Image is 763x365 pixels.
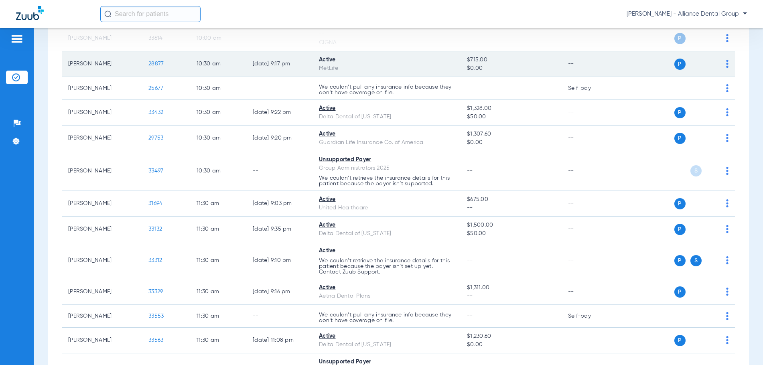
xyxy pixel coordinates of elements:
[562,328,616,353] td: --
[562,51,616,77] td: --
[100,6,201,22] input: Search for patients
[674,133,686,144] span: P
[627,10,747,18] span: [PERSON_NAME] - Alliance Dental Group
[190,279,246,305] td: 11:30 AM
[562,217,616,242] td: --
[319,221,454,229] div: Active
[190,51,246,77] td: 10:30 AM
[319,30,454,39] div: --
[190,217,246,242] td: 11:30 AM
[467,284,555,292] span: $1,311.00
[16,6,44,20] img: Zuub Logo
[319,247,454,255] div: Active
[319,312,454,323] p: We couldn’t pull any insurance info because they don’t have coverage on file.
[467,35,473,41] span: --
[148,61,164,67] span: 28877
[319,164,454,172] div: Group Administrators 2025
[319,138,454,147] div: Guardian Life Insurance Co. of America
[148,226,162,232] span: 33132
[190,26,246,51] td: 10:00 AM
[190,242,246,279] td: 11:30 AM
[467,341,555,349] span: $0.00
[319,284,454,292] div: Active
[319,341,454,349] div: Delta Dental of [US_STATE]
[319,195,454,204] div: Active
[562,242,616,279] td: --
[674,59,686,70] span: P
[319,258,454,275] p: We couldn’t retrieve the insurance details for this patient because the payer isn’t set up yet. C...
[726,60,729,68] img: group-dot-blue.svg
[674,198,686,209] span: P
[62,51,142,77] td: [PERSON_NAME]
[319,229,454,238] div: Delta Dental of [US_STATE]
[319,156,454,164] div: Unsupported Payer
[319,175,454,187] p: We couldn’t retrieve the insurance details for this patient because the payer isn’t supported.
[319,292,454,300] div: Aetna Dental Plans
[190,151,246,191] td: 10:30 AM
[190,126,246,151] td: 10:30 AM
[246,100,313,126] td: [DATE] 9:22 PM
[674,286,686,298] span: P
[467,138,555,147] span: $0.00
[726,199,729,207] img: group-dot-blue.svg
[726,256,729,264] img: group-dot-blue.svg
[148,35,162,41] span: 33614
[562,151,616,191] td: --
[319,113,454,121] div: Delta Dental of [US_STATE]
[148,337,163,343] span: 33563
[246,279,313,305] td: [DATE] 9:16 PM
[62,217,142,242] td: [PERSON_NAME]
[246,242,313,279] td: [DATE] 9:10 PM
[319,130,454,138] div: Active
[726,134,729,142] img: group-dot-blue.svg
[148,109,163,115] span: 33432
[467,221,555,229] span: $1,500.00
[62,26,142,51] td: [PERSON_NAME]
[562,100,616,126] td: --
[467,332,555,341] span: $1,230.60
[674,335,686,346] span: P
[10,34,23,44] img: hamburger-icon
[562,26,616,51] td: --
[319,56,454,64] div: Active
[62,305,142,328] td: [PERSON_NAME]
[319,39,454,47] div: CIGNA
[148,201,162,206] span: 31694
[690,165,702,176] span: S
[190,191,246,217] td: 11:30 AM
[674,107,686,118] span: P
[246,126,313,151] td: [DATE] 9:20 PM
[467,56,555,64] span: $715.00
[467,85,473,91] span: --
[148,258,162,263] span: 33312
[467,64,555,73] span: $0.00
[148,313,164,319] span: 33553
[62,126,142,151] td: [PERSON_NAME]
[726,108,729,116] img: group-dot-blue.svg
[690,255,702,266] span: S
[319,104,454,113] div: Active
[467,104,555,113] span: $1,328.00
[726,312,729,320] img: group-dot-blue.svg
[467,195,555,204] span: $675.00
[148,168,163,174] span: 33497
[62,279,142,305] td: [PERSON_NAME]
[62,242,142,279] td: [PERSON_NAME]
[726,167,729,175] img: group-dot-blue.svg
[62,100,142,126] td: [PERSON_NAME]
[726,336,729,344] img: group-dot-blue.svg
[674,255,686,266] span: P
[246,51,313,77] td: [DATE] 9:17 PM
[467,258,473,263] span: --
[148,85,163,91] span: 25677
[62,151,142,191] td: [PERSON_NAME]
[726,225,729,233] img: group-dot-blue.svg
[62,191,142,217] td: [PERSON_NAME]
[674,33,686,44] span: P
[148,289,163,294] span: 33329
[246,191,313,217] td: [DATE] 9:03 PM
[246,151,313,191] td: --
[319,84,454,95] p: We couldn’t pull any insurance info because they don’t have coverage on file.
[467,204,555,212] span: --
[62,328,142,353] td: [PERSON_NAME]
